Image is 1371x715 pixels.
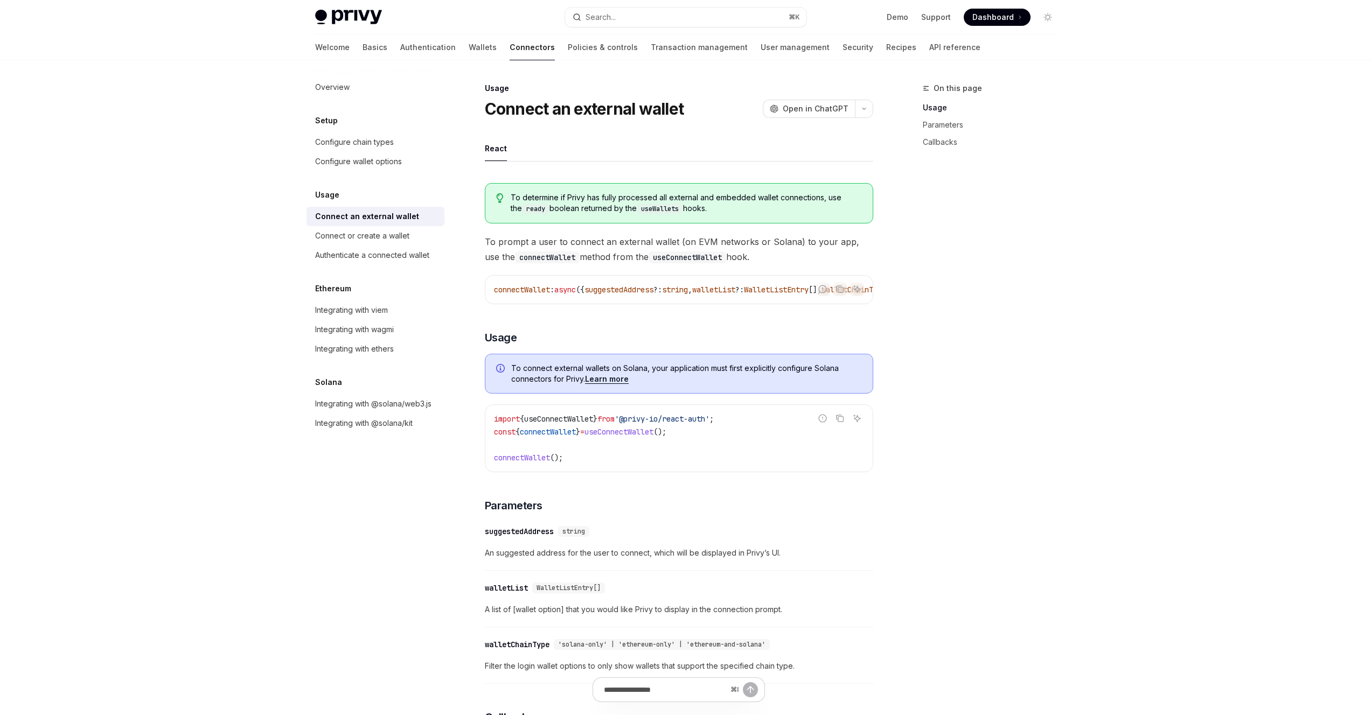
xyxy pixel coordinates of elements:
a: Callbacks [923,134,1065,151]
input: Ask a question... [604,678,726,702]
div: Search... [586,11,616,24]
button: Report incorrect code [816,411,830,425]
button: Send message [743,682,758,697]
span: ?: [735,285,744,295]
a: Integrating with viem [307,300,444,320]
div: suggestedAddress [485,526,554,537]
span: To connect external wallets on Solana, your application must first explicitly configure Solana co... [511,363,862,384]
span: 'solana-only' | 'ethereum-only' | 'ethereum-and-solana' [558,640,765,649]
span: import [494,414,520,424]
a: Integrating with ethers [307,339,444,359]
a: Parameters [923,116,1065,134]
span: = [580,427,584,437]
a: Configure chain types [307,132,444,152]
code: useConnectWallet [649,251,726,263]
button: Open search [565,8,806,27]
span: ; [709,414,714,424]
span: const [494,427,516,437]
a: Connect or create a wallet [307,226,444,246]
a: Security [843,34,873,60]
span: string [562,527,585,536]
code: useWallets [637,204,683,214]
code: connectWallet [515,251,580,263]
div: Configure wallet options [315,155,402,168]
span: '@privy-io/react-auth' [615,414,709,424]
span: Usage [485,330,517,345]
div: Configure chain types [315,136,394,149]
span: (); [653,427,666,437]
span: Dashboard [972,12,1014,23]
span: walletList [692,285,735,295]
code: ready [522,204,549,214]
a: Demo [887,12,908,23]
span: To prompt a user to connect an external wallet (on EVM networks or Solana) to your app, use the m... [485,234,873,264]
div: Authenticate a connected wallet [315,249,429,262]
div: Integrating with @solana/kit [315,417,413,430]
span: An suggested address for the user to connect, which will be displayed in Privy’s UI. [485,546,873,559]
span: } [593,414,597,424]
div: Integrating with @solana/web3.js [315,397,432,410]
span: [], [809,285,822,295]
span: On this page [934,82,982,95]
h5: Ethereum [315,282,351,295]
h5: Solana [315,376,342,389]
a: Integrating with wagmi [307,320,444,339]
button: Open in ChatGPT [763,100,855,118]
button: Ask AI [850,282,864,296]
a: Transaction management [651,34,748,60]
div: Connect an external wallet [315,210,419,223]
span: connectWallet [494,285,550,295]
span: Open in ChatGPT [783,103,848,114]
span: connectWallet [494,453,550,462]
a: Learn more [585,374,629,384]
span: connectWallet [520,427,576,437]
div: Integrating with viem [315,304,388,317]
a: Policies & controls [568,34,638,60]
h5: Usage [315,188,339,201]
button: Copy the contents from the code block [833,282,847,296]
h5: Setup [315,114,338,127]
span: { [520,414,524,424]
a: Connectors [510,34,555,60]
a: Recipes [886,34,916,60]
a: Overview [307,78,444,97]
a: Authentication [400,34,456,60]
button: Ask AI [850,411,864,425]
a: Usage [923,99,1065,116]
span: ({ [576,285,584,295]
span: Filter the login wallet options to only show wallets that support the specified chain type. [485,660,873,672]
div: React [485,136,507,161]
svg: Tip [496,193,504,203]
span: from [597,414,615,424]
a: Basics [363,34,387,60]
h1: Connect an external wallet [485,99,684,118]
a: Authenticate a connected wallet [307,246,444,265]
a: Configure wallet options [307,152,444,171]
div: Integrating with wagmi [315,323,394,336]
span: } [576,427,580,437]
div: Overview [315,81,350,94]
a: User management [761,34,830,60]
a: Wallets [469,34,497,60]
span: , [688,285,692,295]
div: walletChainType [485,639,549,650]
span: useConnectWallet [524,414,593,424]
a: Dashboard [964,9,1031,26]
span: Parameters [485,498,542,513]
span: To determine if Privy has fully processed all external and embedded wallet connections, use the b... [511,192,861,214]
span: async [554,285,576,295]
span: useConnectWallet [584,427,653,437]
div: Connect or create a wallet [315,229,409,242]
span: suggestedAddress [584,285,653,295]
a: API reference [929,34,980,60]
a: Support [921,12,951,23]
span: A list of [wallet option] that you would like Privy to display in the connection prompt. [485,603,873,616]
span: { [516,427,520,437]
span: WalletListEntry[] [537,584,601,592]
div: walletList [485,583,528,593]
a: Connect an external wallet [307,207,444,226]
span: ⌘ K [789,13,800,22]
span: string [662,285,688,295]
img: light logo [315,10,382,25]
a: Integrating with @solana/kit [307,413,444,433]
